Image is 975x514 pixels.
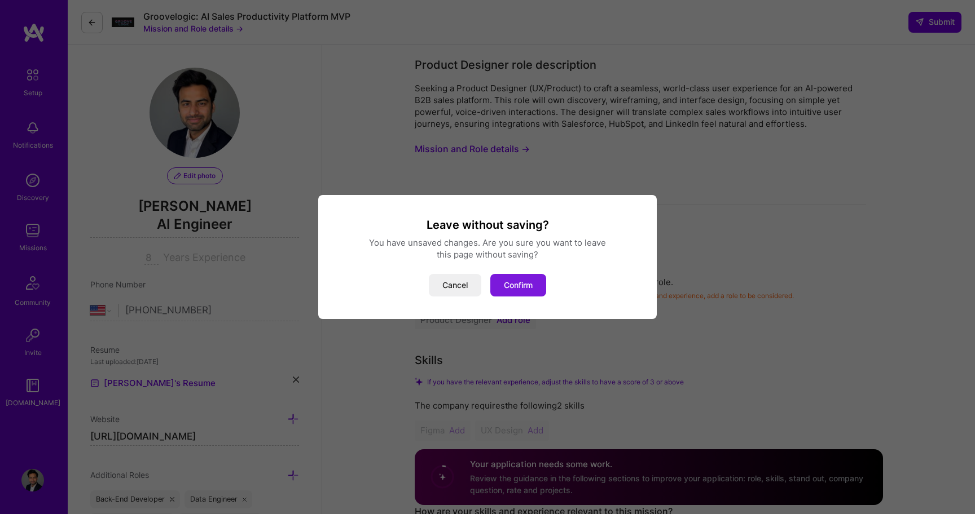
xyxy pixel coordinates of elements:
button: Confirm [490,274,546,296]
div: this page without saving? [332,249,643,260]
div: You have unsaved changes. Are you sure you want to leave [332,237,643,249]
button: Cancel [429,274,481,296]
div: modal [318,195,657,319]
h3: Leave without saving? [332,218,643,232]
